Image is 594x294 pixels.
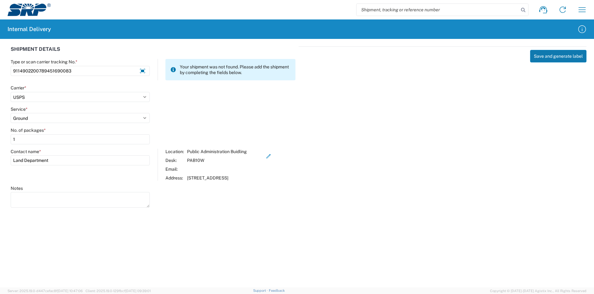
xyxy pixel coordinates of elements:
label: No. of packages [11,127,46,133]
div: Desk: [165,158,184,163]
span: Your shipment was not found. Please add the shipment by completing the fields below. [180,64,290,75]
div: Location: [165,149,184,154]
span: [DATE] 10:47:06 [57,289,83,293]
div: Address: [165,175,184,181]
h2: Internal Delivery [8,25,51,33]
label: Carrier [11,85,26,91]
span: [DATE] 09:39:01 [125,289,151,293]
span: Server: 2025.19.0-d447cefac8f [8,289,83,293]
div: Email: [165,166,184,172]
label: Contact name [11,149,41,154]
div: [STREET_ADDRESS] [187,175,261,181]
div: Public Administration Buidling [187,149,261,154]
button: Save and generate label [530,50,586,62]
span: Copyright © [DATE]-[DATE] Agistix Inc., All Rights Reserved [490,288,586,294]
label: Type or scan carrier tracking No. [11,59,77,65]
a: Feedback [269,289,285,292]
label: Service [11,106,28,112]
img: srp [8,3,51,16]
span: Client: 2025.19.0-129fbcf [86,289,151,293]
div: PAB10W [187,158,261,163]
div: SHIPMENT DETAILS [11,46,295,59]
a: Support [253,289,269,292]
input: Shipment, tracking or reference number [357,4,519,16]
label: Notes [11,185,23,191]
